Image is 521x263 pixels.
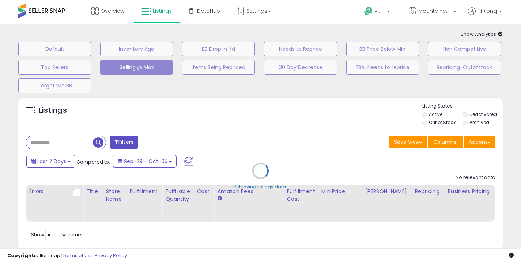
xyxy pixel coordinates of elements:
i: Get Help [364,7,373,16]
button: Selling @ Max [100,60,173,75]
a: Hi Kong [468,7,502,24]
button: BB Drop in 7d [182,42,255,56]
a: Help [358,1,397,24]
button: BB Price Below Min [346,42,419,56]
button: 30 Day Decrease [264,60,337,75]
button: Top Sellers [18,60,91,75]
button: Repricing-Outofstock [428,60,501,75]
span: Listings [153,7,172,15]
span: Hi Kong [477,7,497,15]
span: MountaineerBrand [418,7,451,15]
span: Show Analytics [461,31,503,38]
button: Inventory Age [100,42,173,56]
button: Target win BB [18,78,91,93]
button: Needs to Reprice [264,42,337,56]
button: Default [18,42,91,56]
button: Non Competitive [428,42,501,56]
div: Retrieving listings data.. [233,184,288,190]
span: DataHub [197,7,220,15]
div: seller snap | | [7,252,127,259]
strong: Copyright [7,252,34,259]
span: Help [375,8,385,15]
span: Overview [101,7,124,15]
button: FBA-Needs to reprice [346,60,419,75]
button: Items Being Repriced [182,60,255,75]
